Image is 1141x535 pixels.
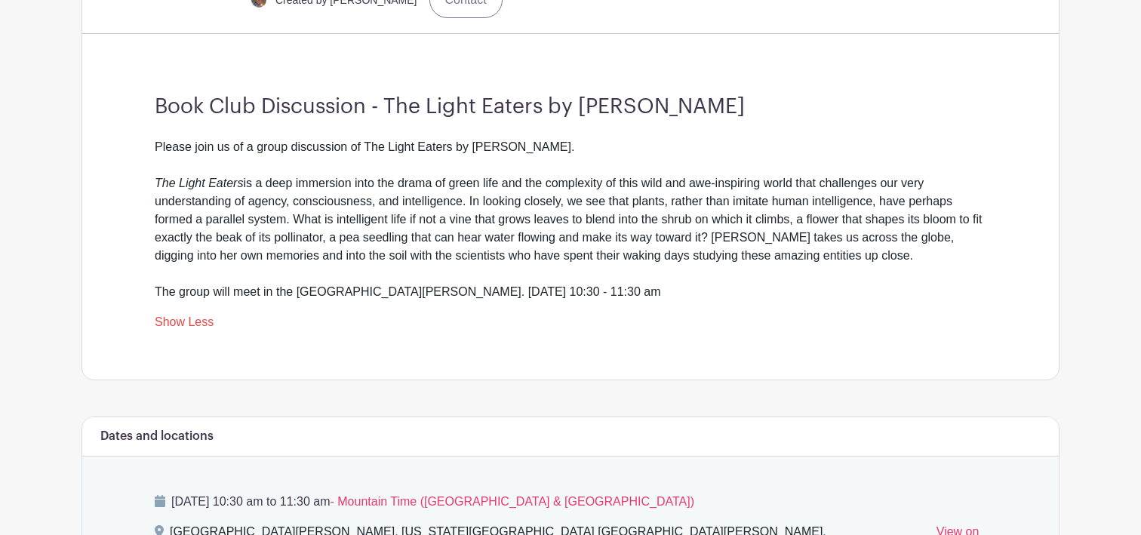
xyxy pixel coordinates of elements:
[155,177,243,189] em: The Light Eaters
[155,493,986,511] p: [DATE] 10:30 am to 11:30 am
[155,315,214,334] a: Show Less
[100,429,214,444] h6: Dates and locations
[330,495,694,508] span: - Mountain Time ([GEOGRAPHIC_DATA] & [GEOGRAPHIC_DATA])
[155,94,986,120] h3: Book Club Discussion - The Light Eaters by [PERSON_NAME]
[155,138,986,301] div: Please join us of a group discussion of The Light Eaters by [PERSON_NAME]. is a deep immersion in...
